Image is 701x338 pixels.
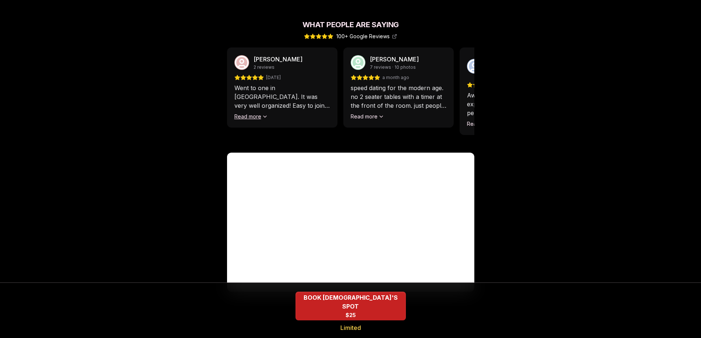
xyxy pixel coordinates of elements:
span: 100+ Google Reviews [336,33,397,40]
span: 2 reviews [254,64,275,70]
p: Went to one in [GEOGRAPHIC_DATA]. It was very well organized! Easy to join, no need to download a... [234,83,330,110]
p: speed dating for the modern age. no 2 seater tables with a timer at the front of the room. just p... [351,83,446,110]
span: 7 reviews · 10 photos [370,64,416,70]
span: BOOK [DEMOGRAPHIC_DATA]'S SPOT [295,293,406,311]
h2: What People Are Saying [227,19,474,30]
button: Read more [467,120,500,128]
span: Limited [340,323,361,332]
p: Awesome speed dating experience! You get 10 minutes per speed date, some questions and a fun fact... [467,91,563,117]
span: $25 [346,312,356,319]
span: a month ago [382,75,409,81]
a: 100+ Google Reviews [304,33,397,40]
button: Read more [234,113,268,120]
button: Read more [351,113,384,120]
button: BOOK QUEER MEN'S SPOT - Limited [295,292,406,320]
iframe: Luvvly Speed Dating Experience [227,153,474,292]
span: [DATE] [266,75,281,81]
p: [PERSON_NAME] [254,55,302,64]
p: [PERSON_NAME] [370,55,419,64]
